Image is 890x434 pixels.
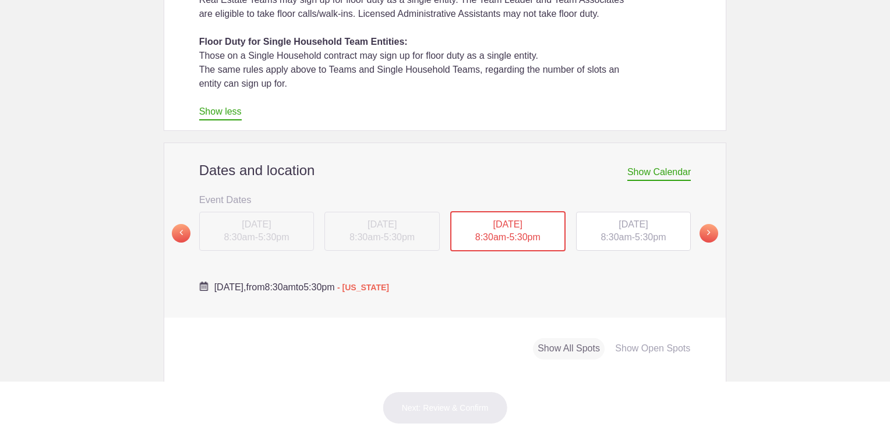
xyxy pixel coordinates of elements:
img: Cal purple [199,282,209,291]
span: 8:30am [475,232,506,242]
span: 5:30pm [303,282,334,292]
div: - [576,212,691,251]
span: 8:30am [601,232,631,242]
span: 5:30pm [509,232,540,242]
button: [DATE] 8:30am-5:30pm [575,211,692,252]
strong: Floor Duty for Single Household Team Entities: [199,37,408,47]
div: Show Open Spots [610,338,695,360]
span: - [US_STATE] [337,283,389,292]
span: 5:30pm [635,232,666,242]
span: Show Calendar [627,167,691,181]
span: [DATE] [493,219,522,229]
span: 8:30am [264,282,295,292]
h2: Dates and location [199,162,691,179]
button: [DATE] 8:30am-5:30pm [450,211,566,252]
h3: Event Dates [199,191,691,208]
span: [DATE], [214,282,246,292]
span: from to [214,282,389,292]
a: Show less [199,106,242,120]
span: [DATE] [619,219,648,229]
div: Show All Spots [533,338,605,360]
button: Next: Review & Confirm [383,392,508,424]
div: Those on a Single Household contract may sign up for floor duty as a single entity. The same rule... [199,21,691,91]
div: - [450,211,566,252]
